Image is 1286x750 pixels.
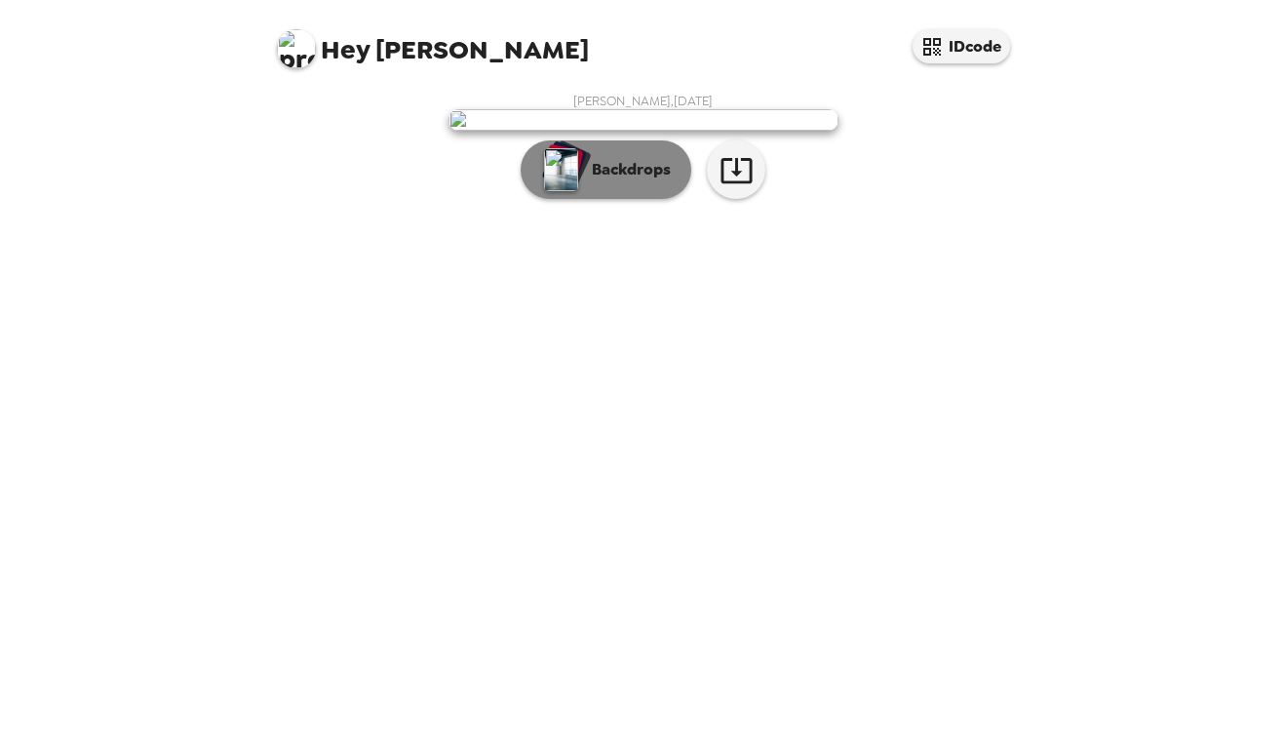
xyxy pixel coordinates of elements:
[321,32,370,67] span: Hey
[277,20,589,63] span: [PERSON_NAME]
[521,140,691,199] button: Backdrops
[573,93,713,109] span: [PERSON_NAME] , [DATE]
[448,109,838,131] img: user
[913,29,1010,63] button: IDcode
[277,29,316,68] img: profile pic
[582,158,671,181] p: Backdrops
